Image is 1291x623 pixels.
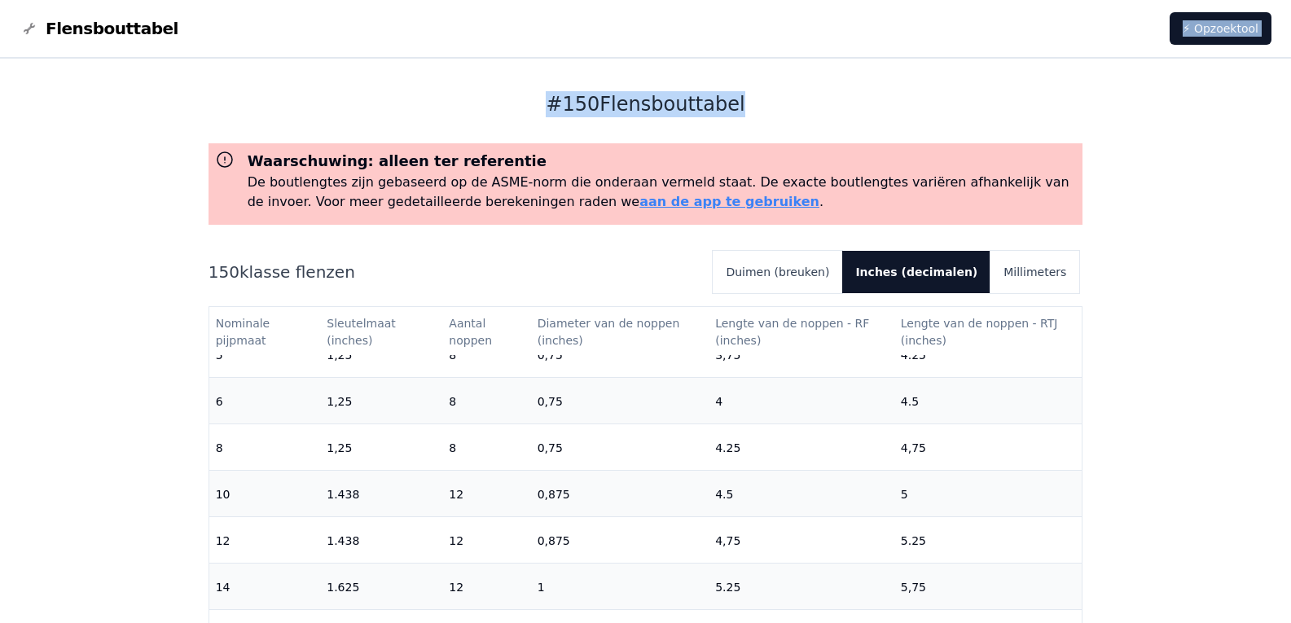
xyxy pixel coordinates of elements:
[715,488,733,501] font: 4.5
[327,395,352,408] font: 1,25
[538,534,570,547] font: 0,875
[715,581,740,594] font: 5.25
[20,19,39,38] img: Logo van de flensboutgrafiek
[449,488,463,501] font: 12
[639,194,819,209] a: aan de app te gebruiken
[901,441,926,454] font: 4,75
[990,251,1079,293] button: Millimeters
[327,581,359,594] font: 1.625
[819,194,823,209] font: .
[901,349,926,362] font: 4.25
[538,395,563,408] font: 0,75
[449,581,463,594] font: 12
[327,488,359,501] font: 1.438
[726,265,829,279] font: Duimen (breuken)
[531,307,709,356] th: Diameter van de noppen (inches)
[901,534,926,547] font: 5.25
[320,307,442,356] th: Sleutelmaat (inches)
[239,262,355,282] font: klasse flenzen
[20,17,178,40] a: Logo van de flensboutgrafiekFlensbouttabel
[538,581,545,594] font: 1
[715,534,740,547] font: 4,75
[715,349,740,362] font: 3,75
[248,152,547,169] font: Waarschuwing: alleen ter referentie
[715,317,873,348] font: Lengte van de noppen - RF (inches)
[216,581,231,594] font: 14
[248,174,1069,209] font: De boutlengtes zijn gebaseerd op de ASME-norm die onderaan vermeld staat. De exacte boutlengtes v...
[538,488,570,501] font: 0,875
[442,307,530,356] th: Aantal noppen
[538,349,563,362] font: 0,75
[1170,12,1271,45] a: ⚡ Opzoektool
[327,534,359,547] font: 1.438
[327,317,399,348] font: Sleutelmaat (inches)
[842,251,990,293] button: Inches (decimalen)
[599,93,744,116] font: Flensbouttabel
[538,317,683,348] font: Diameter van de noppen (inches)
[901,317,1061,348] font: Lengte van de noppen - RTJ (inches)
[449,317,492,348] font: Aantal noppen
[538,441,563,454] font: 0,75
[449,395,456,408] font: 8
[901,488,908,501] font: 5
[901,581,926,594] font: 5,75
[855,265,977,279] font: Inches (decimalen)
[46,19,178,38] font: Flensbouttabel
[449,349,456,362] font: 8
[1003,265,1066,279] font: Millimeters
[894,307,1082,356] th: Lengte van de noppen - RTJ (inches)
[216,317,274,348] font: Nominale pijpmaat
[327,349,352,362] font: 1,25
[216,534,231,547] font: 12
[715,395,722,408] font: 4
[709,307,894,356] th: Lengte van de noppen - RF (inches)
[209,262,239,282] font: 150
[901,395,919,408] font: 4.5
[1183,22,1258,35] font: ⚡ Opzoektool
[449,441,456,454] font: 8
[209,307,321,356] th: Nominale pijpmaat
[216,441,223,454] font: 8
[216,395,223,408] font: 6
[546,93,562,116] font: #
[715,441,740,454] font: 4.25
[713,251,842,293] button: Duimen (breuken)
[216,349,223,362] font: 5
[449,534,463,547] font: 12
[327,441,352,454] font: 1,25
[216,488,231,501] font: 10
[563,93,600,116] font: 150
